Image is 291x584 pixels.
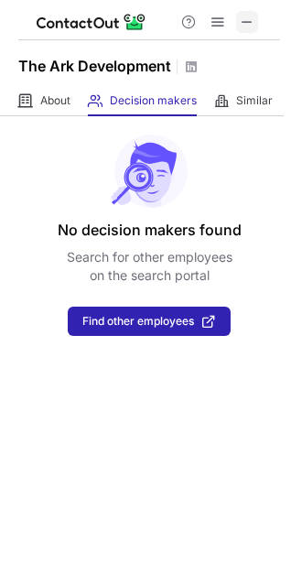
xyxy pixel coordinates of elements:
[67,248,232,285] p: Search for other employees on the search portal
[236,93,273,108] span: Similar
[110,135,189,208] img: No leads found
[18,55,171,77] h1: The Ark Development
[58,219,242,241] header: No decision makers found
[110,93,197,108] span: Decision makers
[40,93,70,108] span: About
[82,315,194,328] span: Find other employees
[37,11,146,33] img: ContactOut v5.3.10
[68,307,231,336] button: Find other employees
